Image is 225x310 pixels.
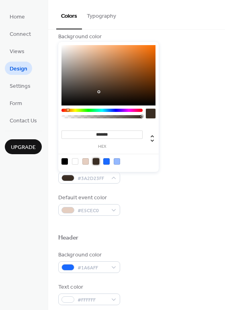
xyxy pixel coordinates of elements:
span: Connect [10,30,31,39]
label: hex [61,145,143,149]
span: Design [10,65,27,73]
div: rgb(229, 206, 192) [82,158,89,165]
span: #FFFFFF [78,296,107,304]
span: Settings [10,82,31,91]
span: Form [10,99,22,108]
span: #1A6AFF [78,264,107,272]
div: rgb(149, 185, 255) [114,158,120,165]
div: rgb(58, 45, 35) [93,158,99,165]
div: Background color [58,33,119,41]
a: Views [5,44,29,58]
span: Contact Us [10,117,37,125]
a: Form [5,96,27,110]
span: #3A2D23FF [78,174,107,183]
div: rgb(255, 255, 255) [72,158,78,165]
a: Settings [5,79,35,92]
a: Design [5,62,32,75]
span: Home [10,13,25,21]
div: Text color [58,283,119,291]
a: Connect [5,27,36,40]
div: Header [58,234,79,242]
div: Background color [58,251,119,259]
a: Contact Us [5,114,42,127]
div: rgb(0, 0, 0) [61,158,68,165]
a: Home [5,10,30,23]
span: #E5CEC0 [78,207,107,215]
div: rgb(26, 106, 255) [103,158,110,165]
span: Views [10,48,25,56]
div: Default event color [58,194,119,202]
button: Upgrade [5,139,42,154]
span: Upgrade [11,143,36,152]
